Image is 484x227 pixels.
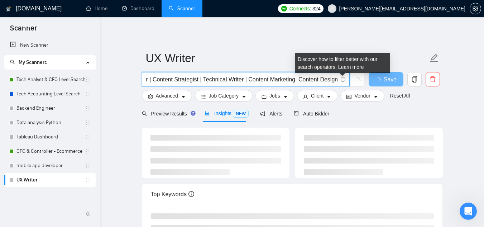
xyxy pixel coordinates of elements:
span: Preview Results [142,111,193,117]
button: folderJobscaret-down [255,90,294,101]
span: caret-down [241,94,246,99]
button: idcardVendorcaret-down [340,90,384,101]
a: CFO & Controller - Ecommerce [16,144,85,159]
span: info-circle [188,191,194,197]
span: search [10,60,15,65]
div: Discover how to filter better with our search operators. [295,53,390,73]
span: notification [260,111,265,116]
button: userClientcaret-down [297,90,338,101]
input: Search Freelance Jobs... [146,75,337,84]
span: info-circle [341,77,345,82]
span: holder [85,105,91,111]
span: Scanner [4,23,43,38]
img: upwork-logo.png [281,6,287,11]
span: Insights [205,110,249,116]
li: Data analysis Python [4,115,96,130]
span: loading [375,77,384,83]
span: caret-down [181,94,186,99]
span: idcard [346,94,351,99]
button: copy [407,72,422,86]
span: delete [426,76,440,82]
a: UX Writer [16,173,85,187]
a: Tech Accounting Level Search [16,87,85,101]
span: Save [384,75,397,84]
a: dashboardDashboard [122,5,154,11]
span: Auto Bidder [294,111,329,117]
a: Tech Analyst & CFO Level Search [16,72,85,87]
span: caret-down [283,94,288,99]
a: New Scanner [10,38,90,52]
a: homeHome [86,5,107,11]
iframe: Intercom live chat [460,203,477,220]
div: Top Keywords [151,184,434,204]
span: robot [294,111,299,116]
span: holder [85,134,91,140]
span: NEW [233,110,249,118]
button: barsJob Categorycaret-down [195,90,253,101]
a: Backend Engineer [16,101,85,115]
span: holder [85,163,91,169]
li: mobile app developer [4,159,96,173]
a: mobile app developer [16,159,85,173]
span: holder [85,177,91,183]
span: user [303,94,308,99]
button: settingAdvancedcaret-down [142,90,192,101]
span: holder [85,148,91,154]
span: folder [262,94,267,99]
button: setting [470,3,481,14]
span: holder [85,120,91,126]
span: Connects: [289,5,311,13]
span: double-left [85,210,92,217]
li: Tableau Dashboard [4,130,96,144]
span: area-chart [205,111,210,116]
span: bars [201,94,206,99]
button: Save [369,72,403,86]
span: caret-down [373,94,378,99]
li: Backend Engineer [4,101,96,115]
div: Tooltip anchor [190,110,196,117]
li: Tech Accounting Level Search [4,87,96,101]
span: user [330,6,335,11]
button: delete [426,72,440,86]
span: Alerts [260,111,282,117]
img: logo [6,3,11,15]
span: copy [408,76,421,82]
span: My Scanners [10,59,47,65]
span: setting [148,94,153,99]
span: My Scanners [19,59,47,65]
li: UX Writer [4,173,96,187]
span: holder [85,77,91,82]
a: searchScanner [169,5,195,11]
span: loading [354,77,360,84]
span: Job Category [209,92,239,100]
li: New Scanner [4,38,96,52]
span: search [142,111,147,116]
input: Scanner name... [146,49,428,67]
span: Jobs [269,92,280,100]
a: Tableau Dashboard [16,130,85,144]
span: Vendor [354,92,370,100]
a: setting [470,6,481,11]
a: Data analysis Python [16,115,85,130]
span: edit [430,53,439,63]
span: Advanced [156,92,178,100]
span: Client [311,92,324,100]
span: holder [85,91,91,97]
span: 324 [312,5,320,13]
li: Tech Analyst & CFO Level Search [4,72,96,87]
a: Reset All [390,92,410,100]
li: CFO & Controller - Ecommerce [4,144,96,159]
a: Learn more [338,64,364,70]
span: caret-down [326,94,331,99]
